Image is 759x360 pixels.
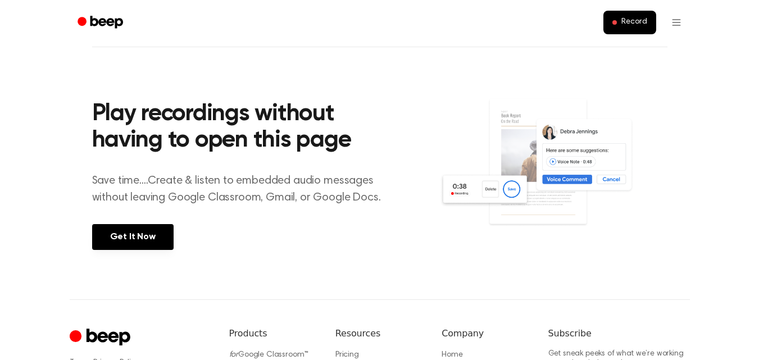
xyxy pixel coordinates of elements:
[442,327,530,340] h6: Company
[442,351,462,359] a: Home
[229,327,317,340] h6: Products
[621,17,647,28] span: Record
[70,327,133,349] a: Cruip
[548,327,690,340] h6: Subscribe
[335,351,359,359] a: Pricing
[439,98,667,249] img: Voice Comments on Docs and Recording Widget
[92,172,395,206] p: Save time....Create & listen to embedded audio messages without leaving Google Classroom, Gmail, ...
[603,11,656,34] button: Record
[70,12,133,34] a: Beep
[335,327,424,340] h6: Resources
[663,9,690,36] button: Open menu
[229,351,239,359] i: for
[92,101,395,154] h2: Play recordings without having to open this page
[92,224,174,250] a: Get It Now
